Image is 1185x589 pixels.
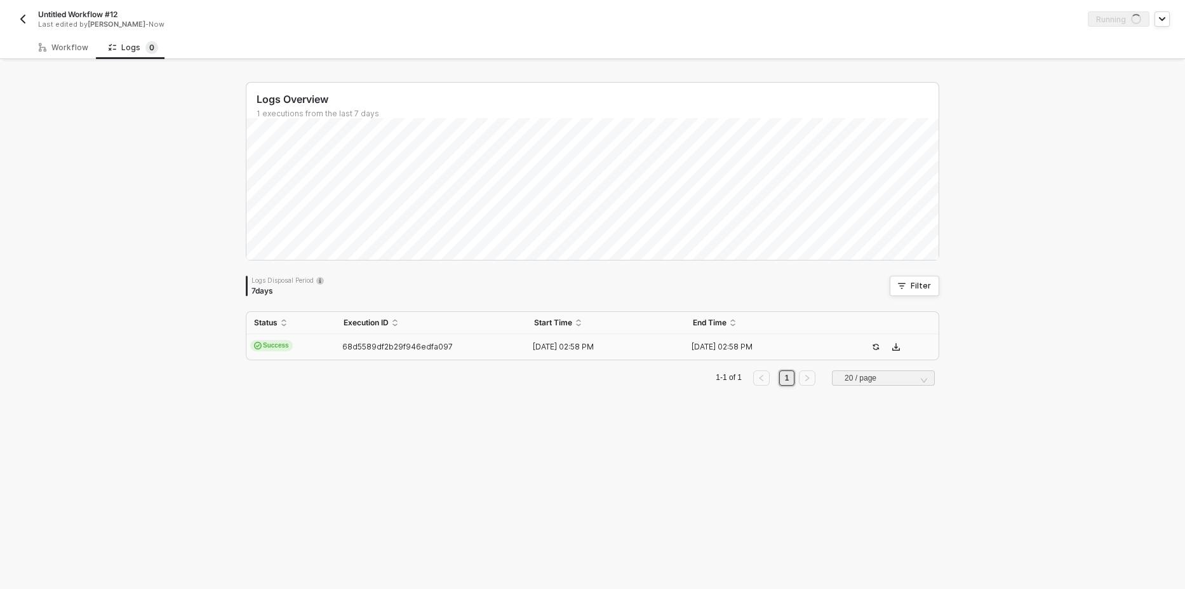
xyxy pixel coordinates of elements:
[845,369,927,388] span: 20 / page
[872,343,880,351] span: icon-success-page
[803,374,811,382] span: right
[890,276,939,296] button: Filter
[685,342,834,352] div: [DATE] 02:58 PM
[534,318,572,328] span: Start Time
[342,342,453,351] span: 68d5589df2b29f946edfa097
[714,370,744,386] li: 1-1 of 1
[250,340,293,351] span: Success
[799,370,815,386] button: right
[38,9,117,20] span: Untitled Workflow #12
[39,43,88,53] div: Workflow
[88,20,145,29] span: [PERSON_NAME]
[1088,11,1149,27] button: Runningicon-loader
[751,370,772,386] li: Previous Page
[38,20,563,29] div: Last edited by - Now
[781,371,793,385] a: 1
[246,312,336,334] th: Status
[832,370,935,391] div: Page Size
[526,312,685,334] th: Start Time
[18,14,28,24] img: back
[336,312,526,334] th: Execution ID
[892,343,900,351] span: icon-download
[779,370,794,386] li: 1
[685,312,844,334] th: End Time
[911,281,931,291] div: Filter
[344,318,389,328] span: Execution ID
[753,370,770,386] button: left
[145,41,158,54] sup: 0
[251,286,324,296] div: 7 days
[693,318,726,328] span: End Time
[109,41,158,54] div: Logs
[840,371,927,385] input: Page Size
[254,342,262,349] span: icon-cards
[526,342,675,352] div: [DATE] 02:58 PM
[257,109,939,119] div: 1 executions from the last 7 days
[257,93,939,106] div: Logs Overview
[254,318,278,328] span: Status
[15,11,30,27] button: back
[251,276,324,285] div: Logs Disposal Period
[797,370,817,386] li: Next Page
[758,374,765,382] span: left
